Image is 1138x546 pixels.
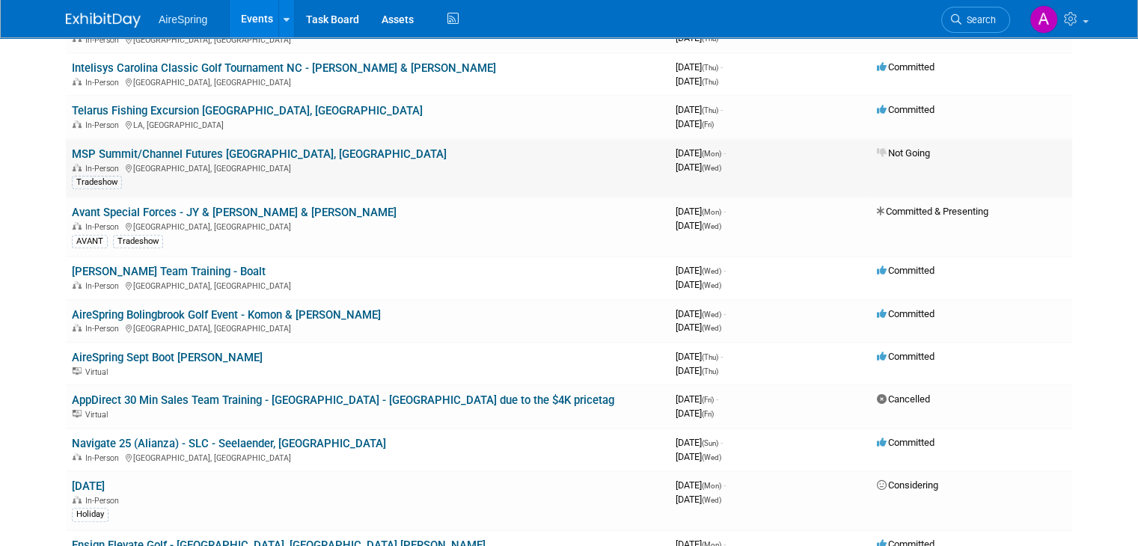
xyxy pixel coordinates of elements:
[72,176,122,189] div: Tradeshow
[73,453,82,461] img: In-Person Event
[85,453,123,463] span: In-Person
[72,279,664,291] div: [GEOGRAPHIC_DATA], [GEOGRAPHIC_DATA]
[72,33,664,45] div: [GEOGRAPHIC_DATA], [GEOGRAPHIC_DATA]
[85,222,123,232] span: In-Person
[724,265,726,276] span: -
[85,281,123,291] span: In-Person
[961,14,996,25] span: Search
[716,393,718,405] span: -
[72,76,664,88] div: [GEOGRAPHIC_DATA], [GEOGRAPHIC_DATA]
[721,61,723,73] span: -
[877,265,934,276] span: Committed
[702,120,714,129] span: (Fri)
[72,265,266,278] a: [PERSON_NAME] Team Training - Boalt
[85,35,123,45] span: In-Person
[85,367,112,377] span: Virtual
[72,451,664,463] div: [GEOGRAPHIC_DATA], [GEOGRAPHIC_DATA]
[72,479,105,493] a: [DATE]
[941,7,1010,33] a: Search
[85,164,123,174] span: In-Person
[702,367,718,375] span: (Thu)
[72,437,386,450] a: Navigate 25 (Alianza) - SLC - Seelaender, [GEOGRAPHIC_DATA]
[72,235,108,248] div: AVANT
[702,310,721,319] span: (Wed)
[73,281,82,289] img: In-Person Event
[72,308,381,322] a: AireSpring Bolingbrook Golf Event - Komon & [PERSON_NAME]
[73,78,82,85] img: In-Person Event
[676,351,723,362] span: [DATE]
[702,439,718,447] span: (Sun)
[676,206,726,217] span: [DATE]
[877,104,934,115] span: Committed
[702,208,721,216] span: (Mon)
[702,453,721,461] span: (Wed)
[702,410,714,418] span: (Fri)
[702,396,714,404] span: (Fri)
[676,118,714,129] span: [DATE]
[702,267,721,275] span: (Wed)
[72,508,108,521] div: Holiday
[676,365,718,376] span: [DATE]
[877,61,934,73] span: Committed
[72,322,664,334] div: [GEOGRAPHIC_DATA], [GEOGRAPHIC_DATA]
[702,106,718,114] span: (Thu)
[702,78,718,86] span: (Thu)
[73,35,82,43] img: In-Person Event
[676,322,721,333] span: [DATE]
[676,393,718,405] span: [DATE]
[676,61,723,73] span: [DATE]
[877,147,930,159] span: Not Going
[724,308,726,319] span: -
[702,222,721,230] span: (Wed)
[85,120,123,130] span: In-Person
[702,164,721,172] span: (Wed)
[676,265,726,276] span: [DATE]
[877,206,988,217] span: Committed & Presenting
[676,76,718,87] span: [DATE]
[676,308,726,319] span: [DATE]
[73,120,82,128] img: In-Person Event
[72,104,423,117] a: Telarus Fishing Excursion [GEOGRAPHIC_DATA], [GEOGRAPHIC_DATA]
[676,147,726,159] span: [DATE]
[676,437,723,448] span: [DATE]
[73,367,82,375] img: Virtual Event
[702,64,718,72] span: (Thu)
[721,104,723,115] span: -
[72,162,664,174] div: [GEOGRAPHIC_DATA], [GEOGRAPHIC_DATA]
[676,279,721,290] span: [DATE]
[72,147,447,161] a: MSP Summit/Channel Futures [GEOGRAPHIC_DATA], [GEOGRAPHIC_DATA]
[724,206,726,217] span: -
[877,479,938,491] span: Considering
[66,13,141,28] img: ExhibitDay
[702,324,721,332] span: (Wed)
[85,78,123,88] span: In-Person
[73,324,82,331] img: In-Person Event
[877,393,930,405] span: Cancelled
[72,351,263,364] a: AireSpring Sept Boot [PERSON_NAME]
[676,479,726,491] span: [DATE]
[724,479,726,491] span: -
[724,147,726,159] span: -
[676,162,721,173] span: [DATE]
[702,353,718,361] span: (Thu)
[85,410,112,420] span: Virtual
[676,494,721,505] span: [DATE]
[73,164,82,171] img: In-Person Event
[676,451,721,462] span: [DATE]
[877,351,934,362] span: Committed
[85,496,123,506] span: In-Person
[877,308,934,319] span: Committed
[72,206,397,219] a: Avant Special Forces - JY & [PERSON_NAME] & [PERSON_NAME]
[72,220,664,232] div: [GEOGRAPHIC_DATA], [GEOGRAPHIC_DATA]
[73,496,82,503] img: In-Person Event
[702,281,721,289] span: (Wed)
[676,408,714,419] span: [DATE]
[702,34,718,43] span: (Thu)
[72,118,664,130] div: LA, [GEOGRAPHIC_DATA]
[676,104,723,115] span: [DATE]
[721,351,723,362] span: -
[159,13,207,25] span: AireSpring
[73,410,82,417] img: Virtual Event
[702,496,721,504] span: (Wed)
[702,482,721,490] span: (Mon)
